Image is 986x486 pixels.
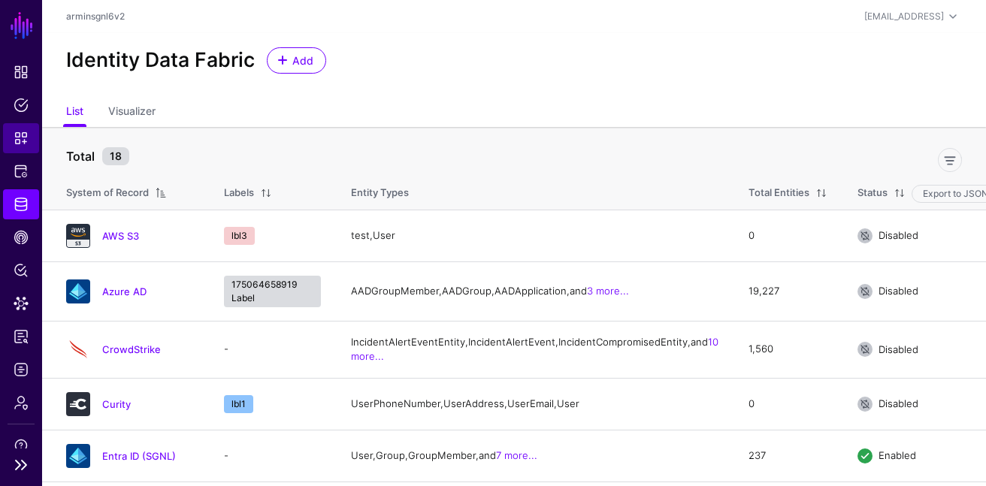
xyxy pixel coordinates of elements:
[496,449,537,461] a: 7 more...
[336,321,733,378] td: IncidentAlertEventEntity, IncidentAlertEvent, IncidentCompromisedEntity, and
[3,90,39,120] a: Policies
[14,197,29,212] span: Identity Data Fabric
[14,329,29,344] span: Reports
[587,285,629,297] a: 3 more...
[209,430,336,481] td: -
[66,279,90,303] img: svg+xml;base64,PHN2ZyB3aWR0aD0iNjQiIGhlaWdodD0iNjQiIHZpZXdCb3g9IjAgMCA2NCA2NCIgZmlsbD0ibm9uZSIgeG...
[102,398,131,410] a: Curity
[14,395,29,410] span: Admin
[108,98,156,127] a: Visualizer
[733,430,842,481] td: 237
[224,227,255,245] span: lbl3
[14,263,29,278] span: Policy Lens
[3,388,39,418] a: Admin
[66,48,255,72] h2: Identity Data Fabric
[66,337,90,361] img: svg+xml;base64,PHN2ZyB3aWR0aD0iNjQiIGhlaWdodD0iNjQiIHZpZXdCb3g9IjAgMCA2NCA2NCIgZmlsbD0ibm9uZSIgeG...
[224,395,253,413] span: lbl1
[102,147,129,165] small: 18
[3,321,39,352] a: Reports
[66,444,90,468] img: svg+xml;base64,PHN2ZyB3aWR0aD0iNjQiIGhlaWdodD0iNjQiIHZpZXdCb3g9IjAgMCA2NCA2NCIgZmlsbD0ibm9uZSIgeG...
[14,98,29,113] span: Policies
[733,321,842,378] td: 1,560
[3,57,39,87] a: Dashboard
[879,449,916,461] span: Enabled
[9,9,35,42] a: SGNL
[66,186,149,201] div: System of Record
[3,156,39,186] a: Protected Systems
[102,343,161,355] a: CrowdStrike
[14,131,29,146] span: Snippets
[224,186,254,201] div: Labels
[879,343,918,355] span: Disabled
[336,378,733,430] td: UserPhoneNumber, UserAddress, UserEmail, User
[14,438,29,453] span: Support
[224,276,321,307] span: 175064658919 Label
[102,230,139,242] a: AWS S3
[102,450,176,462] a: Entra ID (SGNL)
[351,186,409,198] span: Entity Types
[3,189,39,219] a: Identity Data Fabric
[102,285,147,297] a: Azure AD
[14,296,29,311] span: Data Lens
[14,362,29,377] span: Logs
[3,288,39,318] a: Data Lens
[66,392,90,416] img: svg+xml;base64,PHN2ZyB3aWR0aD0iNjQiIGhlaWdodD0iNjQiIHZpZXdCb3g9IjAgMCA2NCA2NCIgZmlsbD0ibm9uZSIgeG...
[3,355,39,385] a: Logs
[864,10,944,23] div: [EMAIL_ADDRESS]
[879,397,918,409] span: Disabled
[66,98,83,127] a: List
[291,53,316,68] span: Add
[209,321,336,378] td: -
[336,261,733,321] td: AADGroupMember, AADGroup, AADApplication, and
[14,65,29,80] span: Dashboard
[3,255,39,285] a: Policy Lens
[66,11,125,22] a: arminsgnl6v2
[267,47,326,74] a: Add
[733,378,842,430] td: 0
[14,230,29,245] span: CAEP Hub
[733,210,842,261] td: 0
[879,285,918,297] span: Disabled
[66,224,90,248] img: svg+xml;base64,PHN2ZyB3aWR0aD0iNjQiIGhlaWdodD0iNjQiIHZpZXdCb3g9IjAgMCA2NCA2NCIgZmlsbD0ibm9uZSIgeG...
[336,430,733,481] td: User, Group, GroupMember, and
[336,210,733,261] td: test, User
[66,149,95,164] strong: Total
[879,229,918,241] span: Disabled
[857,186,888,201] div: Status
[3,123,39,153] a: Snippets
[733,261,842,321] td: 19,227
[3,222,39,252] a: CAEP Hub
[749,186,809,201] div: Total Entities
[14,164,29,179] span: Protected Systems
